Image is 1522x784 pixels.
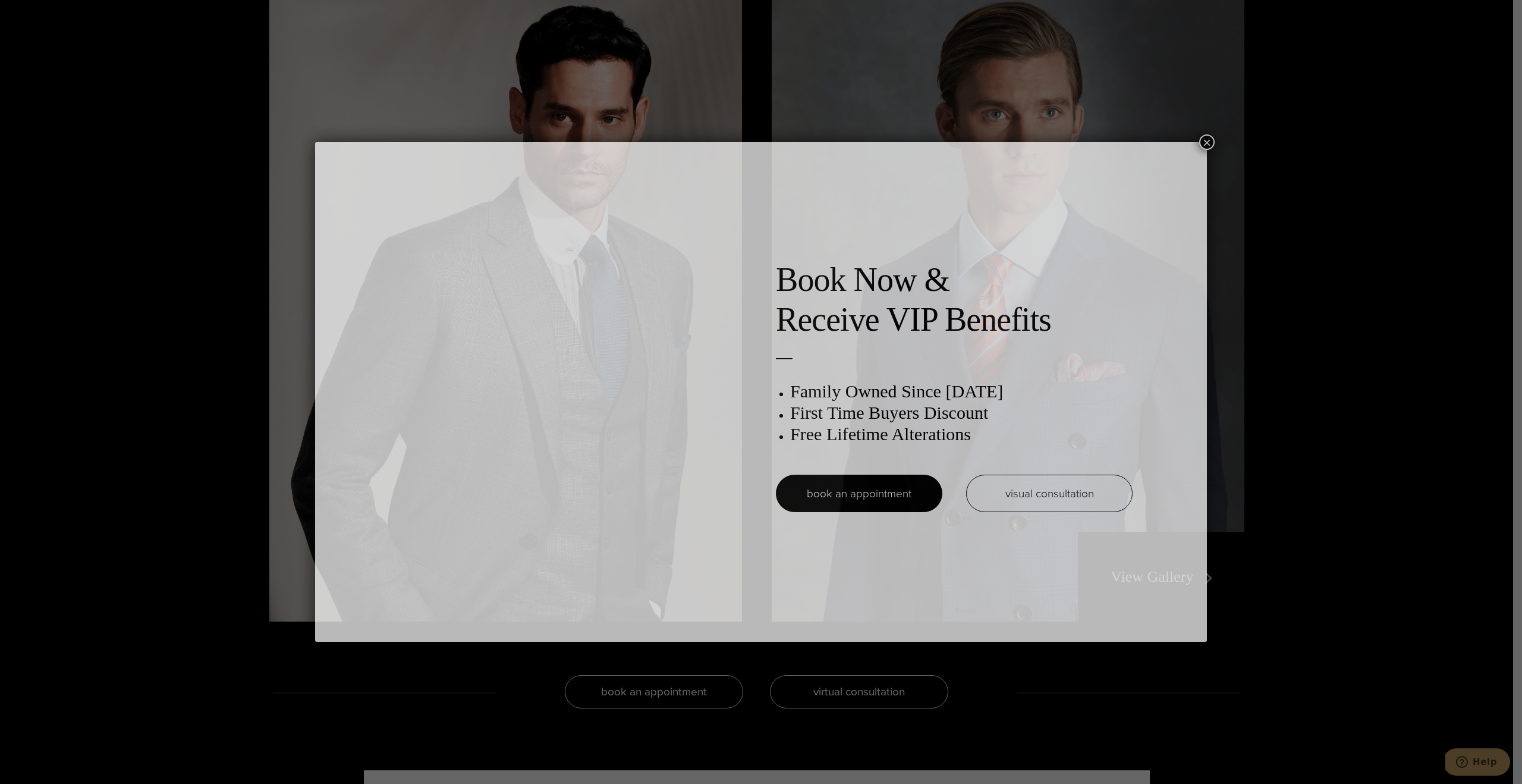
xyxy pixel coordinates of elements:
[790,424,1133,445] h3: Free Lifetime Alterations
[776,475,942,512] a: book an appointment
[966,475,1133,512] a: visual consultation
[776,260,1133,340] h2: Book Now & Receive VIP Benefits
[27,8,52,19] span: Help
[790,381,1133,402] h3: Family Owned Since [DATE]
[1199,134,1215,150] button: Close
[790,402,1133,424] h3: First Time Buyers Discount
